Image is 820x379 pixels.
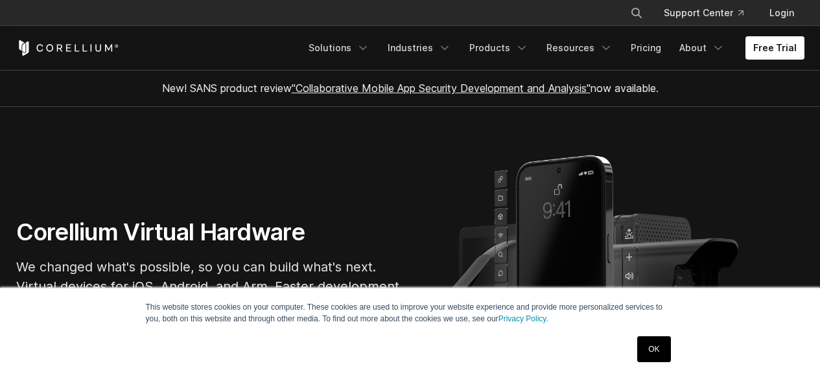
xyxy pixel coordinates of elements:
a: Privacy Policy. [498,314,548,323]
a: Free Trial [745,36,804,60]
a: About [672,36,732,60]
a: Support Center [653,1,754,25]
a: OK [637,336,670,362]
span: New! SANS product review now available. [162,82,659,95]
p: We changed what's possible, so you can build what's next. Virtual devices for iOS, Android, and A... [16,257,405,316]
a: Resources [539,36,620,60]
a: Corellium Home [16,40,119,56]
div: Navigation Menu [615,1,804,25]
h1: Corellium Virtual Hardware [16,218,405,247]
button: Search [625,1,648,25]
p: This website stores cookies on your computer. These cookies are used to improve your website expe... [146,301,675,325]
a: Login [759,1,804,25]
a: Industries [380,36,459,60]
a: "Collaborative Mobile App Security Development and Analysis" [292,82,591,95]
a: Pricing [623,36,669,60]
div: Navigation Menu [301,36,804,60]
a: Solutions [301,36,377,60]
a: Products [462,36,536,60]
